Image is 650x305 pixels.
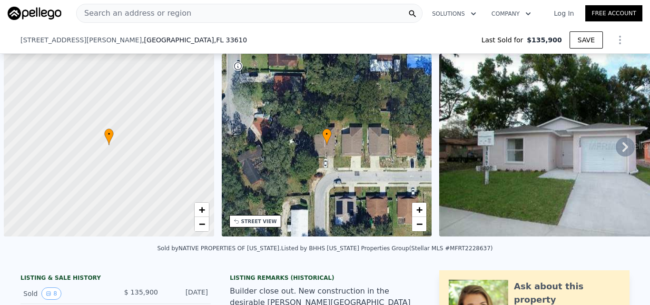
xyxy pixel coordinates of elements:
span: Search an address or region [77,8,191,19]
span: • [104,130,114,138]
button: Solutions [424,5,484,22]
span: − [416,218,423,230]
span: + [416,204,423,216]
div: Sold [23,287,108,300]
a: Free Account [585,5,642,21]
span: + [198,204,205,216]
a: Log In [542,9,585,18]
span: $ 135,900 [124,288,158,296]
a: Zoom out [412,217,426,231]
img: Pellego [8,7,61,20]
span: $135,900 [527,35,562,45]
div: • [104,128,114,145]
a: Zoom in [412,203,426,217]
span: , FL 33610 [214,36,247,44]
button: Company [484,5,539,22]
div: STREET VIEW [241,218,277,225]
div: Listing Remarks (Historical) [230,274,420,282]
div: Sold by NATIVE PROPERTIES OF [US_STATE] . [158,245,281,252]
div: • [322,128,332,145]
a: Zoom out [195,217,209,231]
span: Last Sold for [482,35,527,45]
span: , [GEOGRAPHIC_DATA] [142,35,247,45]
button: Show Options [611,30,630,49]
div: LISTING & SALE HISTORY [20,274,211,284]
span: − [198,218,205,230]
button: SAVE [570,31,603,49]
div: Listed by BHHS [US_STATE] Properties Group (Stellar MLS #MFRT2228637) [281,245,493,252]
div: [DATE] [166,287,208,300]
span: [STREET_ADDRESS][PERSON_NAME] [20,35,142,45]
span: • [322,130,332,138]
button: View historical data [41,287,61,300]
a: Zoom in [195,203,209,217]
